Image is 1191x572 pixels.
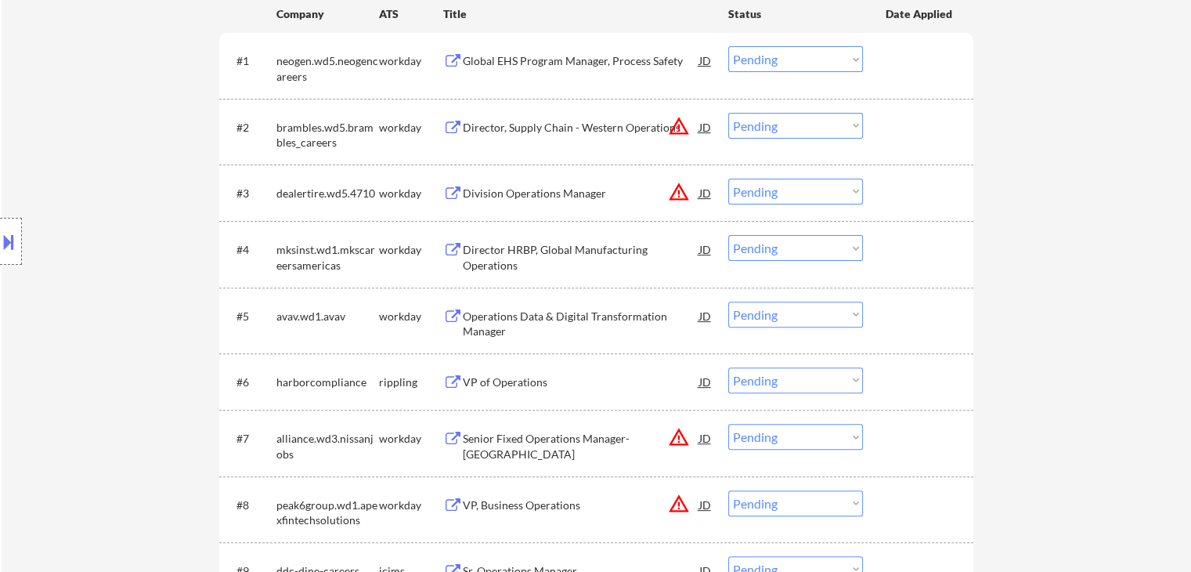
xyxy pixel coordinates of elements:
[668,426,690,448] button: warning_amber
[463,375,699,390] div: VP of Operations
[276,498,379,528] div: peak6group.wd1.apexfintechsolutions
[379,120,443,136] div: workday
[668,181,690,203] button: warning_amber
[698,179,713,207] div: JD
[463,309,699,339] div: Operations Data & Digital Transformation Manager
[276,309,379,324] div: avav.wd1.avav
[276,120,379,150] div: brambles.wd5.brambles_careers
[463,431,699,462] div: Senior Fixed Operations Manager- [GEOGRAPHIC_DATA]
[276,186,379,201] div: dealertire.wd5.4710
[698,113,713,141] div: JD
[379,186,443,201] div: workday
[463,498,699,513] div: VP, Business Operations
[379,498,443,513] div: workday
[236,498,264,513] div: #8
[698,302,713,330] div: JD
[698,235,713,263] div: JD
[698,46,713,74] div: JD
[379,53,443,69] div: workday
[668,115,690,137] button: warning_amber
[463,53,699,69] div: Global EHS Program Manager, Process Safety
[379,242,443,258] div: workday
[698,424,713,452] div: JD
[698,367,713,396] div: JD
[668,493,690,515] button: warning_amber
[236,431,264,447] div: #7
[379,309,443,324] div: workday
[276,431,379,462] div: alliance.wd3.nissanjobs
[379,6,443,22] div: ATS
[463,242,699,273] div: Director HRBP, Global Manufacturing Operations
[379,375,443,390] div: rippling
[698,491,713,519] div: JD
[443,6,713,22] div: Title
[886,6,955,22] div: Date Applied
[276,53,379,84] div: neogen.wd5.neogencareers
[379,431,443,447] div: workday
[276,6,379,22] div: Company
[463,120,699,136] div: Director, Supply Chain - Western Operations
[276,375,379,390] div: harborcompliance
[463,186,699,201] div: Division Operations Manager
[236,53,264,69] div: #1
[276,242,379,273] div: mksinst.wd1.mkscareersamericas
